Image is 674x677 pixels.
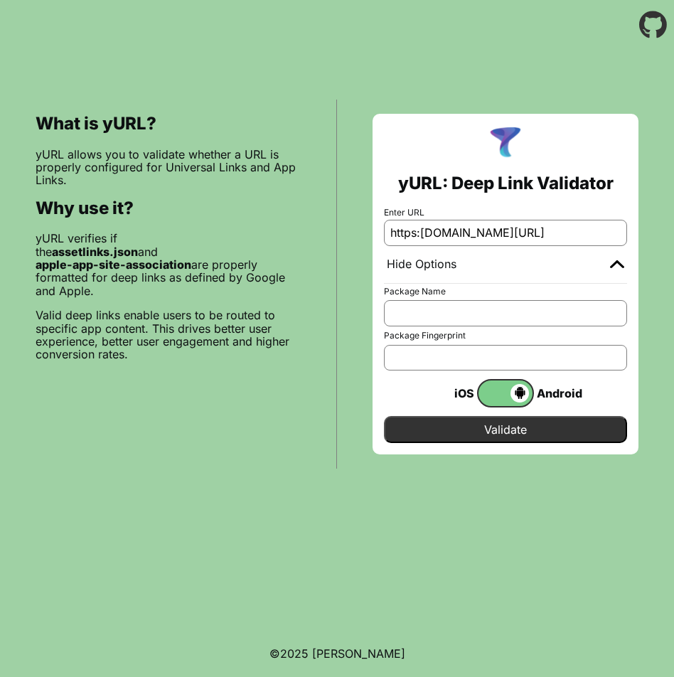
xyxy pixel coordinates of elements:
[534,384,591,403] div: Android
[52,245,138,259] b: assetlinks.json
[36,114,301,134] h2: What is yURL?
[610,260,624,268] img: chevron
[384,208,627,218] label: Enter URL
[36,309,301,361] p: Valid deep links enable users to be routed to specific app content. This drives better user exper...
[387,257,456,272] div: Hide Options
[420,384,477,403] div: iOS
[398,174,614,193] h2: yURL: Deep Link Validator
[384,287,627,297] label: Package Name
[312,646,405,661] a: Michael Ibragimchayev's Personal Site
[280,646,309,661] span: 2025
[36,198,301,218] h2: Why use it?
[384,220,627,245] input: e.g. https://app.chayev.com/xyx
[269,630,405,677] footer: ©
[36,232,301,297] p: yURL verifies if the and are properly formatted for deep links as defined by Google and Apple.
[384,416,627,443] input: Validate
[487,125,524,162] img: yURL Logo
[384,331,627,341] label: Package Fingerprint
[36,148,301,187] p: yURL allows you to validate whether a URL is properly configured for Universal Links and App Links.
[36,257,191,272] b: apple-app-site-association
